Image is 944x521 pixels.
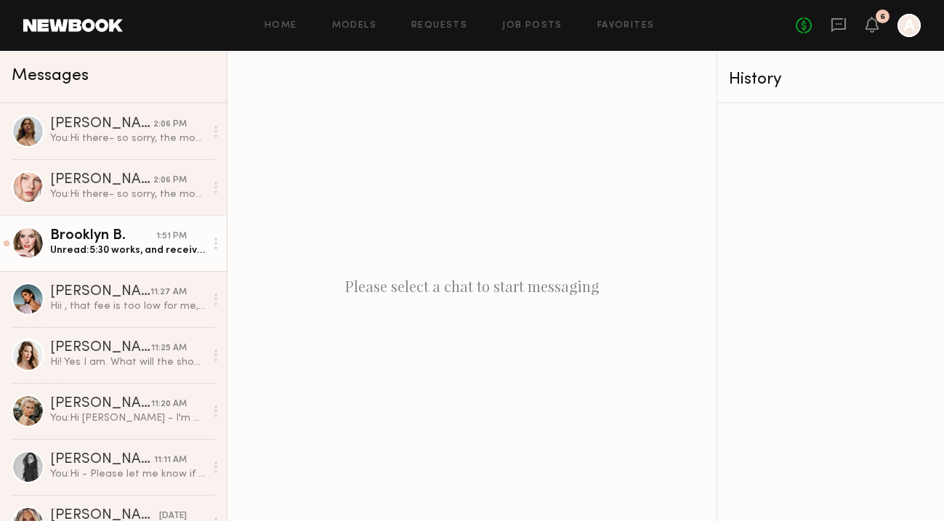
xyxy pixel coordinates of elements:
[50,243,205,257] div: Unread: 5:30 works, and received it thanks! What’s the hair care brand?
[502,21,562,31] a: Job Posts
[153,174,187,187] div: 2:06 PM
[50,299,205,313] div: Hii , that fee is too low for me, but thank you for reaching out 💙
[154,453,187,467] div: 11:11 AM
[729,71,932,88] div: History
[50,285,150,299] div: [PERSON_NAME]
[151,397,187,411] div: 11:20 AM
[151,342,187,355] div: 11:25 AM
[156,230,187,243] div: 1:51 PM
[50,132,205,145] div: You: Hi there- so sorry, the model we thought was bailing on us just got back to me - i'll keep y...
[150,286,187,299] div: 11:27 AM
[50,355,205,369] div: Hi! Yes I️ am. What will the shoot times be?
[50,117,153,132] div: [PERSON_NAME]
[332,21,376,31] a: Models
[50,411,205,425] div: You: Hi [PERSON_NAME] - I'm a producer at a digital marketing agency and we have a shoot [DATE] w...
[411,21,467,31] a: Requests
[597,21,655,31] a: Favorites
[12,68,89,84] span: Messages
[265,21,297,31] a: Home
[880,13,885,21] div: 6
[50,453,154,467] div: [PERSON_NAME]
[50,397,151,411] div: [PERSON_NAME]
[50,341,151,355] div: [PERSON_NAME]
[50,467,205,481] div: You: Hi - Please let me know if you are still planninng on [DATE] - we had thought we had confirm...
[897,14,921,37] a: A
[227,51,717,521] div: Please select a chat to start messaging
[50,187,205,201] div: You: Hi there- so sorry, the model we thought was bailing on us just got back to me - i'll keep y...
[153,118,187,132] div: 2:06 PM
[50,229,156,243] div: Brooklyn B.
[50,173,153,187] div: [PERSON_NAME]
